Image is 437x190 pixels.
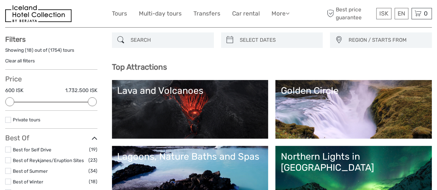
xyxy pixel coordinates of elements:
a: Car rental [232,9,260,19]
span: (34) [88,167,97,175]
div: Northern Lights in [GEOGRAPHIC_DATA] [281,151,427,173]
a: Best for Self Drive [13,147,51,152]
div: EN [395,8,408,19]
b: Top Attractions [112,62,167,72]
a: Best of Winter [13,179,43,184]
span: ISK [379,10,388,17]
label: 1.732.500 ISK [65,87,97,94]
button: REGION / STARTS FROM [345,34,428,46]
p: We're away right now. Please check back later! [10,12,78,18]
div: Showing ( ) out of ( ) tours [5,47,97,58]
a: Golden Circle [281,85,427,133]
a: Clear all filters [5,58,35,63]
a: More [272,9,289,19]
strong: Filters [5,35,26,43]
input: SELECT DATES [237,34,320,46]
input: SEARCH [128,34,210,46]
label: 1754 [50,47,60,53]
h3: Best Of [5,134,97,142]
a: Multi-day tours [139,9,182,19]
a: Transfers [193,9,220,19]
label: 18 [27,47,32,53]
a: Best of Summer [13,168,48,174]
label: 600 ISK [5,87,23,94]
span: Best price guarantee [325,6,374,21]
a: Tours [112,9,127,19]
img: 481-8f989b07-3259-4bb0-90ed-3da368179bdc_logo_small.jpg [5,5,72,22]
a: Best of Reykjanes/Eruption Sites [13,158,84,163]
a: Lava and Volcanoes [117,85,263,133]
span: (23) [88,156,97,164]
h3: Price [5,75,97,83]
span: (19) [89,146,97,153]
a: Private tours [13,117,40,122]
span: 0 [423,10,429,17]
div: Lagoons, Nature Baths and Spas [117,151,263,162]
div: Lava and Volcanoes [117,85,263,96]
span: (18) [89,178,97,186]
div: Golden Circle [281,85,427,96]
button: Open LiveChat chat widget [79,11,88,19]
